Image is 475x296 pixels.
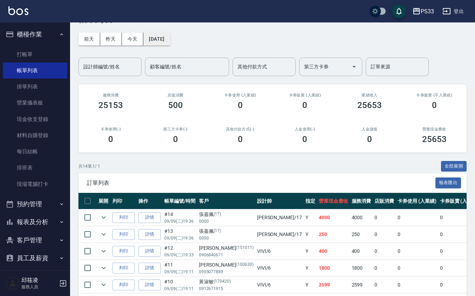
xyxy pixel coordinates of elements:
h3: 500 [168,100,183,110]
h2: 入金儲值 [346,127,394,132]
td: #10 [163,277,197,293]
td: 400 [350,243,373,260]
h3: 0 [367,134,372,144]
button: 客戶管理 [3,231,67,249]
td: 0 [396,243,438,260]
span: 訂單列表 [87,180,435,187]
td: #12 [163,243,197,260]
button: expand row [98,212,109,223]
a: 材料自購登錄 [3,127,67,143]
p: 09/09 (二) 19:33 [164,252,195,258]
a: 詳情 [138,246,161,257]
th: 服務消費 [350,193,373,209]
h2: 卡券使用(-) [87,127,135,132]
h2: 營業現金應收 [410,127,458,132]
img: Person [6,276,20,290]
button: 列印 [112,229,135,240]
td: 4000 [317,209,350,226]
td: 400 [317,243,350,260]
td: 0 [373,243,396,260]
td: Y [304,260,317,276]
td: Y [304,277,317,293]
a: 每日結帳 [3,143,67,160]
td: Y [304,209,317,226]
a: 現場電腦打卡 [3,176,67,192]
button: PS33 [409,4,437,19]
a: 詳情 [138,263,161,274]
td: VIVI /6 [255,243,304,260]
td: 250 [350,226,373,243]
p: 0906840671 [199,252,254,258]
a: 掛單列表 [3,79,67,95]
td: 250 [317,226,350,243]
a: 打帳單 [3,46,67,62]
a: 詳情 [138,229,161,240]
h3: 服務消費 [87,93,135,97]
button: [DATE] [143,33,170,46]
p: (17) [214,211,221,218]
img: Logo [8,6,28,15]
h2: 店販消費 [152,93,200,97]
td: Y [304,226,317,243]
td: [PERSON_NAME] /17 [255,226,304,243]
button: 列印 [112,263,135,274]
p: (151011) [236,244,254,252]
th: 操作 [137,193,163,209]
a: 現金收支登錄 [3,111,67,127]
td: VIVI /6 [255,260,304,276]
td: 0 [373,209,396,226]
td: #14 [163,209,197,226]
h2: 卡券使用 (入業績) [216,93,264,97]
p: (170420) [214,278,231,285]
td: 0 [396,277,438,293]
div: 張嘉佩 [199,228,254,235]
button: 昨天 [100,33,122,46]
p: (17) [214,228,221,235]
button: expand row [98,263,109,273]
p: 0000 [199,218,254,224]
a: 帳單列表 [3,62,67,79]
button: expand row [98,229,109,240]
a: 報表匯出 [435,179,461,186]
h3: 0 [302,100,307,110]
p: 0912671915 [199,285,254,292]
th: 設計師 [255,193,304,209]
th: 店販消費 [373,193,396,209]
h2: 入金使用(-) [281,127,329,132]
td: Y [304,243,317,260]
h3: 0 [432,100,437,110]
th: 帳單編號/時間 [163,193,197,209]
td: 4000 [350,209,373,226]
button: expand row [98,280,109,290]
td: 0 [373,226,396,243]
button: 櫃檯作業 [3,25,67,43]
h3: 0 [108,134,113,144]
h2: 其他付款方式(-) [216,127,264,132]
button: 報表匯出 [435,177,461,188]
div: PS33 [421,7,434,16]
h2: 第三方卡券(-) [152,127,200,132]
td: 0 [396,226,438,243]
th: 指定 [304,193,317,209]
td: #11 [163,260,197,276]
h3: 25153 [98,100,123,110]
p: (100630) [236,261,254,269]
p: 09/09 (二) 19:11 [164,269,195,275]
th: 營業現金應收 [317,193,350,209]
p: 0000 [199,235,254,241]
p: 09/09 (二) 19:11 [164,285,195,292]
h3: 0 [302,134,307,144]
p: 共 14 筆, 1 / 1 [78,163,100,169]
th: 客戶 [197,193,255,209]
td: 1800 [350,260,373,276]
button: 列印 [112,212,135,223]
h5: 邱筱凌 [21,277,57,284]
button: 預約管理 [3,195,67,213]
div: 張嘉佩 [199,211,254,218]
button: 報表及分析 [3,213,67,231]
button: 列印 [112,280,135,290]
td: VIVI /6 [255,277,304,293]
h3: 0 [238,134,243,144]
button: 列印 [112,246,135,257]
div: 黃淑敏 [199,278,254,285]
